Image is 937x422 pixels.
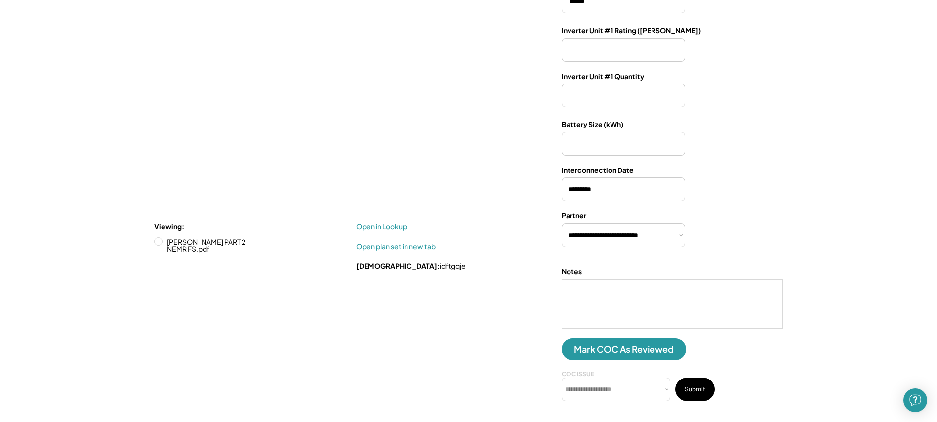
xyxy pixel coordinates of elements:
[675,378,715,401] button: Submit
[562,370,594,378] div: COC ISSUE
[356,261,466,271] div: idftgqje
[562,120,623,129] div: Battery Size (kWh)
[562,166,634,175] div: Interconnection Date
[356,242,436,252] a: Open plan set in new tab
[903,388,927,412] div: Open Intercom Messenger
[356,261,440,270] strong: [DEMOGRAPHIC_DATA]:
[562,72,644,82] div: Inverter Unit #1 Quantity
[356,222,430,232] a: Open in Lookup
[562,338,686,360] button: Mark COC As Reviewed
[562,211,586,221] div: Partner
[164,238,253,252] label: [PERSON_NAME] PART 2 NEMR FS.pdf
[562,26,701,36] div: Inverter Unit #1 Rating ([PERSON_NAME])
[154,222,184,232] div: Viewing:
[562,267,582,277] div: Notes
